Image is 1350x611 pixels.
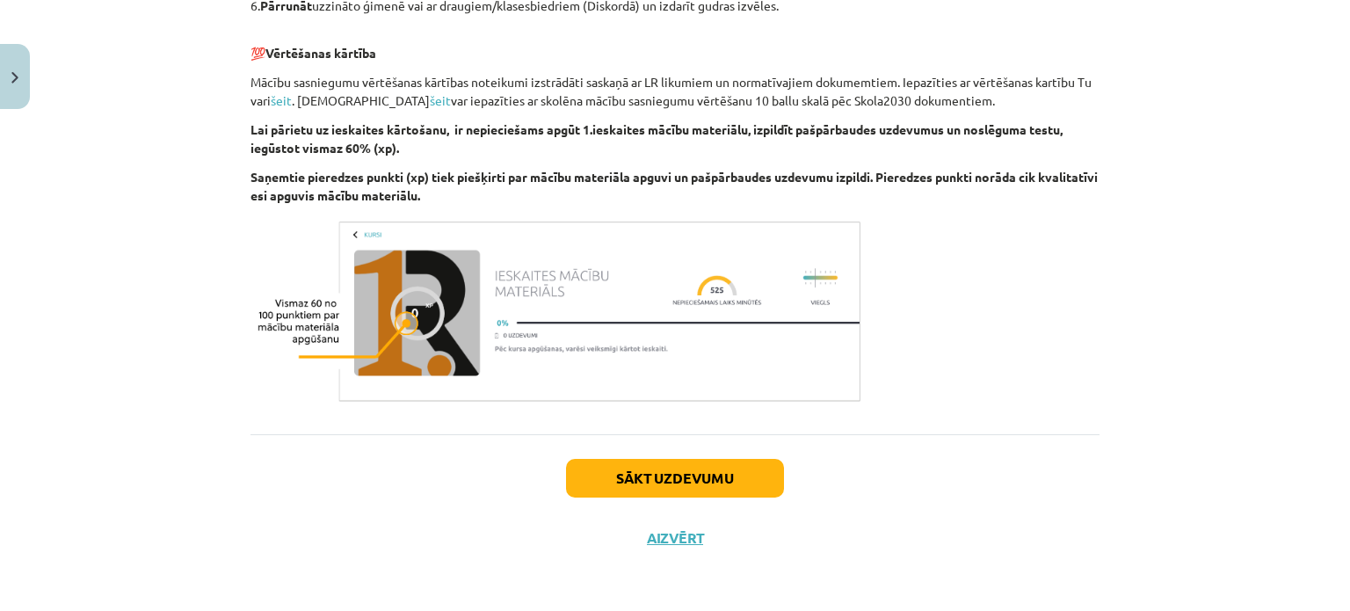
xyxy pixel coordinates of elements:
button: Sākt uzdevumu [566,459,784,498]
b: Lai pārietu uz ieskaites kārtošanu, ir nepieciešams apgūt 1.ieskaites mācību materiālu, izpildīt ... [250,121,1063,156]
img: icon-close-lesson-0947bae3869378f0d4975bcd49f059093ad1ed9edebbc8119c70593378902aed.svg [11,72,18,84]
b: Saņemtie pieredzes punkti (xp) tiek piešķirti par mācību materiāla apguvi un pašpārbaudes uzdevum... [250,169,1098,203]
a: šeit [271,92,292,108]
p: Mācību sasniegumu vērtēšanas kārtības noteikumi izstrādāti saskaņā ar LR likumiem un normatīvajie... [250,73,1100,110]
p: 💯 [250,25,1100,62]
b: Vērtēšanas kārtība [265,45,376,61]
a: šeit [430,92,451,108]
button: Aizvērt [642,529,708,547]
